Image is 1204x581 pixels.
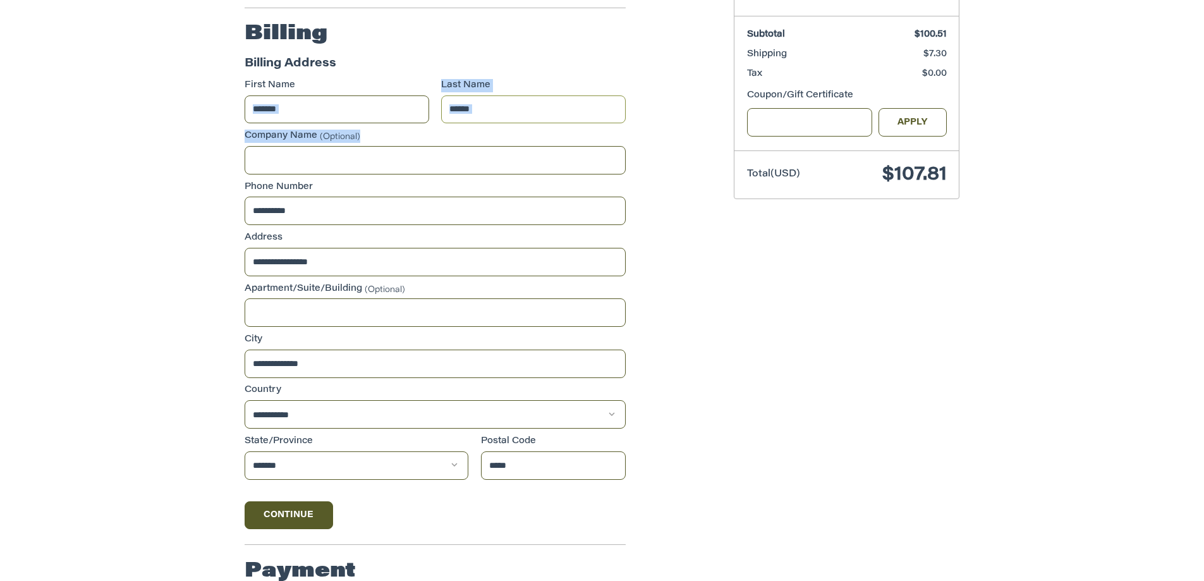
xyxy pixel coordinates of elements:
button: Apply [879,108,947,137]
label: City [245,333,626,346]
span: Subtotal [747,30,785,39]
label: Address [245,231,626,245]
label: First Name [245,79,429,92]
label: Apartment/Suite/Building [245,283,626,296]
h2: Billing [245,21,327,47]
legend: Billing Address [245,56,336,79]
input: Gift Certificate or Coupon Code [747,108,873,137]
button: Continue [245,501,333,529]
span: Total (USD) [747,169,800,179]
span: Tax [747,70,762,78]
label: Postal Code [481,435,626,448]
small: (Optional) [365,285,405,293]
span: $100.51 [915,30,947,39]
span: $0.00 [922,70,947,78]
label: Last Name [441,79,626,92]
label: Company Name [245,130,626,143]
span: Shipping [747,50,787,59]
label: Phone Number [245,181,626,194]
small: (Optional) [320,133,360,141]
div: Coupon/Gift Certificate [747,89,947,102]
label: Country [245,384,626,397]
span: $7.30 [923,50,947,59]
span: $107.81 [882,166,947,185]
label: State/Province [245,435,468,448]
